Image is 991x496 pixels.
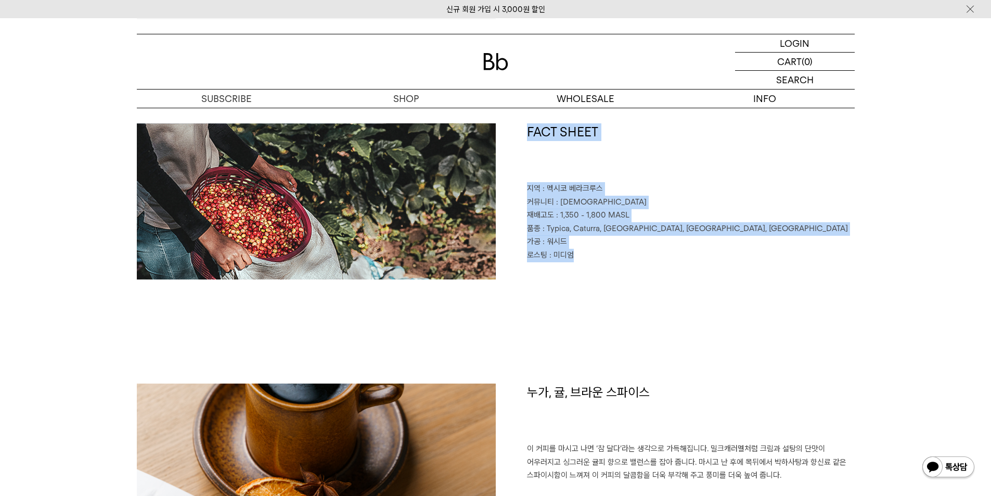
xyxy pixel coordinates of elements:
span: : 미디엄 [549,250,574,260]
span: : 멕시코 베라크루스 [543,184,603,193]
p: LOGIN [780,34,809,52]
span: : 1,350 - 1,800 MASL [556,210,629,220]
span: : [DEMOGRAPHIC_DATA] [556,197,647,207]
span: 가공 [527,237,540,246]
p: WHOLESALE [496,90,675,108]
a: 신규 회원 가입 시 3,000원 할인 [446,5,545,14]
img: 로고 [483,53,508,70]
span: 지역 [527,184,540,193]
a: CART (0) [735,53,855,71]
img: 멕시코 마파파스 [137,123,496,279]
span: 로스팅 [527,250,547,260]
span: 품종 [527,224,540,233]
img: 카카오톡 채널 1:1 채팅 버튼 [921,455,975,480]
a: LOGIN [735,34,855,53]
h1: FACT SHEET [527,123,855,183]
span: : Typica, Caturra, [GEOGRAPHIC_DATA], [GEOGRAPHIC_DATA], [GEOGRAPHIC_DATA] [543,224,848,233]
span: 재배고도 [527,210,554,220]
p: (0) [802,53,813,70]
p: INFO [675,90,855,108]
span: 커뮤니티 [527,197,554,207]
span: : 워시드 [543,237,567,246]
p: CART [777,53,802,70]
a: SUBSCRIBE [137,90,316,108]
h1: 누가, 귤, 브라운 스파이스 [527,384,855,443]
p: SEARCH [776,71,814,89]
a: SHOP [316,90,496,108]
